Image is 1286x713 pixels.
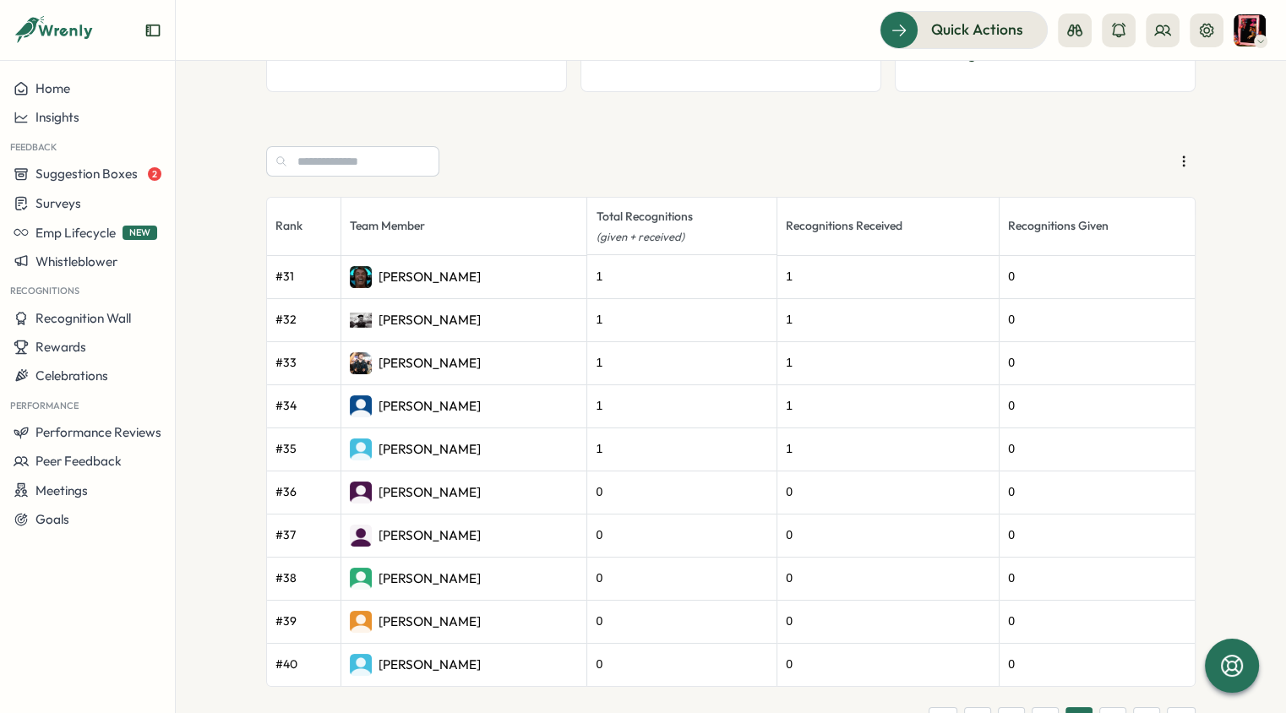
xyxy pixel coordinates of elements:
[148,167,161,181] span: 2
[1008,354,1186,373] div: 0
[379,268,481,286] p: [PERSON_NAME]
[144,22,161,39] button: Expand sidebar
[786,354,990,373] div: 1
[379,440,481,459] p: [PERSON_NAME]
[350,352,372,374] img: Joe Hindmarch
[379,397,481,416] p: [PERSON_NAME]
[786,440,990,459] div: 1
[350,309,372,331] img: Scott Johnson
[267,427,341,471] td: # 35
[35,511,69,527] span: Goals
[1008,311,1186,329] div: 0
[1008,569,1186,588] div: 0
[931,19,1023,41] span: Quick Actions
[1008,440,1186,459] div: 0
[596,311,768,329] div: 1
[350,611,579,633] a: steve idle[PERSON_NAME]
[35,453,122,469] span: Peer Feedback
[267,255,341,298] td: # 31
[267,600,341,643] td: # 39
[350,654,372,676] img: Logan Medley
[350,309,579,331] a: Scott Johnson[PERSON_NAME]
[35,109,79,125] span: Insights
[35,339,86,355] span: Rewards
[379,656,481,674] p: [PERSON_NAME]
[35,225,116,241] span: Emp Lifecycle
[350,438,372,460] img: Ellie Holroyd
[1008,397,1186,416] div: 0
[786,612,990,631] div: 0
[379,526,481,545] p: [PERSON_NAME]
[596,569,768,588] div: 0
[267,514,341,557] td: # 37
[350,482,372,503] img: Harvey Britton
[596,440,768,459] div: 1
[596,483,768,502] div: 0
[1008,612,1186,631] div: 0
[267,471,341,514] td: # 36
[786,656,990,674] div: 0
[350,438,579,460] a: Ellie Holroyd[PERSON_NAME]
[350,568,372,590] img: Ben Bird
[35,80,70,96] span: Home
[267,643,341,686] td: # 40
[350,266,372,288] img: Mick phillips
[350,611,372,633] img: steve idle
[596,268,768,286] div: 1
[596,230,767,245] div: (given + received)
[350,654,579,676] a: Logan Medley[PERSON_NAME]
[1008,268,1186,286] div: 0
[35,195,81,211] span: Surveys
[35,310,131,326] span: Recognition Wall
[1008,526,1186,545] div: 0
[350,266,579,288] a: Mick phillips[PERSON_NAME]
[596,656,768,674] div: 0
[379,354,481,373] p: [PERSON_NAME]
[587,198,777,255] th: Total Recognitions
[350,352,579,374] a: Joe Hindmarch[PERSON_NAME]
[596,397,768,416] div: 1
[350,482,579,503] a: Harvey Britton[PERSON_NAME]
[596,612,768,631] div: 0
[1234,14,1266,46] img: Ruth
[777,198,1000,255] th: Recognitions Received
[379,569,481,588] p: [PERSON_NAME]
[596,526,768,545] div: 0
[267,198,341,255] th: Rank
[350,395,579,417] a: James Burn[PERSON_NAME]
[1008,656,1186,674] div: 0
[35,166,138,182] span: Suggestion Boxes
[350,525,372,547] img: Oliver Hurley
[1000,198,1195,255] th: Recognitions Given
[267,557,341,600] td: # 38
[786,397,990,416] div: 1
[786,526,990,545] div: 0
[267,341,341,384] td: # 33
[35,424,161,440] span: Performance Reviews
[350,525,579,547] a: Oliver Hurley[PERSON_NAME]
[786,268,990,286] div: 1
[596,354,768,373] div: 1
[1008,483,1186,502] div: 0
[786,311,990,329] div: 1
[35,253,117,269] span: Whistleblower
[786,483,990,502] div: 0
[267,384,341,427] td: # 34
[35,367,108,384] span: Celebrations
[880,11,1048,48] button: Quick Actions
[350,395,372,417] img: James Burn
[379,311,481,329] p: [PERSON_NAME]
[267,298,341,341] td: # 32
[35,482,88,498] span: Meetings
[379,483,481,502] p: [PERSON_NAME]
[341,198,587,255] th: Team Member
[123,226,157,240] span: NEW
[350,568,579,590] a: Ben Bird[PERSON_NAME]
[379,612,481,631] p: [PERSON_NAME]
[786,569,990,588] div: 0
